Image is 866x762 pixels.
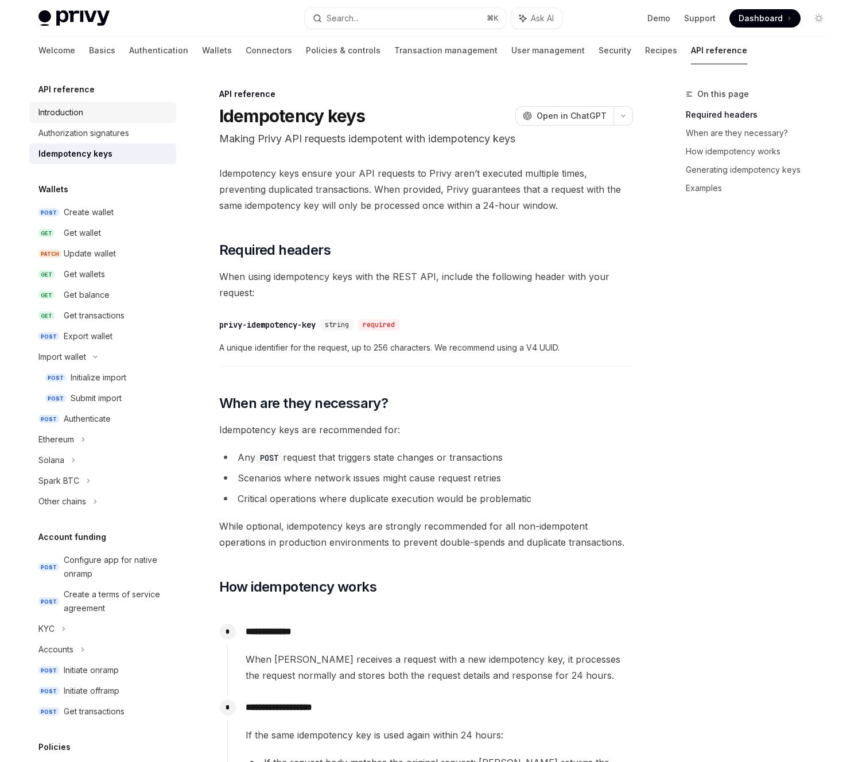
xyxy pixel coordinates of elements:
a: POSTSubmit import [29,388,176,409]
div: Search... [327,11,359,25]
div: Spark BTC [38,474,79,488]
span: string [325,320,349,329]
a: Examples [686,179,837,197]
a: User management [511,37,585,64]
div: Get wallet [64,226,101,240]
div: Get wallets [64,267,105,281]
a: Basics [89,37,115,64]
span: POST [45,374,66,382]
a: POSTInitialize import [29,367,176,388]
a: POSTExport wallet [29,326,176,347]
span: POST [38,666,59,675]
div: Get transactions [64,309,125,322]
a: Connectors [246,37,292,64]
div: KYC [38,622,55,636]
a: Support [684,13,716,24]
h5: Policies [38,740,71,754]
a: Recipes [645,37,677,64]
div: Export wallet [64,329,112,343]
span: POST [38,415,59,423]
span: GET [38,312,55,320]
div: Get transactions [64,705,125,718]
span: POST [38,208,59,217]
a: GETGet balance [29,285,176,305]
a: Required headers [686,106,837,124]
span: How idempotency works [219,578,376,596]
li: Critical operations where duplicate execution would be problematic [219,491,633,507]
h5: API reference [38,83,95,96]
a: Idempotency keys [29,143,176,164]
a: GETGet transactions [29,305,176,326]
a: PATCHUpdate wallet [29,243,176,264]
a: POSTAuthenticate [29,409,176,429]
li: Any request that triggers state changes or transactions [219,449,633,465]
h1: Idempotency keys [219,106,366,126]
div: privy-idempotency-key [219,319,316,331]
span: When are they necessary? [219,394,389,413]
div: Authenticate [64,412,111,426]
div: Ethereum [38,433,74,446]
div: Initiate onramp [64,663,119,677]
p: Making Privy API requests idempotent with idempotency keys [219,131,633,147]
span: PATCH [38,250,61,258]
div: Initialize import [71,371,126,384]
div: Accounts [38,643,73,656]
li: Scenarios where network issues might cause request retries [219,470,633,486]
span: When using idempotency keys with the REST API, include the following header with your request: [219,269,633,301]
div: Solana [38,453,64,467]
code: POST [255,452,283,464]
a: Generating idempotency keys [686,161,837,179]
span: Dashboard [739,13,783,24]
span: Ask AI [531,13,554,24]
a: Authorization signatures [29,123,176,143]
a: How idempotency works [686,142,837,161]
button: Open in ChatGPT [515,106,613,126]
div: Update wallet [64,247,116,261]
a: Security [599,37,631,64]
h5: Account funding [38,530,106,544]
button: Ask AI [511,8,562,29]
div: Get balance [64,288,110,302]
h5: Wallets [38,182,68,196]
div: Import wallet [38,350,86,364]
a: Welcome [38,37,75,64]
span: POST [38,332,59,341]
div: Idempotency keys [38,147,112,161]
span: POST [38,563,59,571]
a: Authentication [129,37,188,64]
button: Search...⌘K [305,8,506,29]
span: On this page [697,87,749,101]
div: required [358,319,399,331]
span: ⌘ K [487,14,499,23]
a: POSTGet transactions [29,701,176,722]
a: Transaction management [394,37,498,64]
span: When [PERSON_NAME] receives a request with a new idempotency key, it processes the request normal... [246,651,632,683]
div: Create a terms of service agreement [64,588,169,615]
span: While optional, idempotency keys are strongly recommended for all non-idempotent operations in pr... [219,518,633,550]
span: If the same idempotency key is used again within 24 hours: [246,727,632,743]
a: Demo [647,13,670,24]
span: POST [45,394,66,403]
span: GET [38,291,55,300]
span: POST [38,707,59,716]
a: Dashboard [729,9,801,28]
span: Required headers [219,241,331,259]
span: GET [38,270,55,279]
div: Create wallet [64,205,114,219]
span: A unique identifier for the request, up to 256 characters. We recommend using a V4 UUID. [219,341,633,355]
a: POSTInitiate onramp [29,660,176,681]
div: Configure app for native onramp [64,553,169,581]
div: Other chains [38,495,86,508]
a: When are they necessary? [686,124,837,142]
button: Toggle dark mode [810,9,828,28]
a: POSTCreate wallet [29,202,176,223]
a: Introduction [29,102,176,123]
span: Idempotency keys are recommended for: [219,422,633,438]
span: Open in ChatGPT [537,110,607,122]
a: Wallets [202,37,232,64]
div: API reference [219,88,633,100]
span: Idempotency keys ensure your API requests to Privy aren’t executed multiple times, preventing dup... [219,165,633,213]
span: POST [38,597,59,606]
div: Authorization signatures [38,126,129,140]
span: POST [38,687,59,695]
